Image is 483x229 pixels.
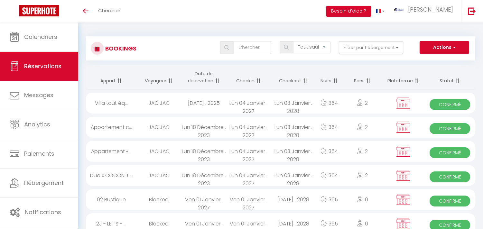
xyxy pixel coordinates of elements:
span: Chercher [98,7,120,14]
span: Hébergement [24,179,64,187]
span: Calendriers [24,33,57,41]
span: Paiements [24,150,54,158]
th: Sort by nights [316,65,343,89]
span: Messages [24,91,53,99]
img: ... [394,8,404,11]
span: Notifications [25,208,61,216]
span: Réservations [24,62,61,70]
th: Sort by booking date [181,65,226,89]
img: Super Booking [19,5,59,16]
th: Sort by channel [382,65,425,89]
th: Sort by people [343,65,382,89]
img: logout [468,7,476,15]
button: Actions [420,41,469,54]
th: Sort by checkout [271,65,316,89]
button: Besoin d'aide ? [326,6,371,17]
th: Sort by status [425,65,475,89]
span: Analytics [24,120,50,128]
button: Filtrer par hébergement [339,41,403,54]
th: Sort by checkin [226,65,271,89]
h3: Bookings [104,41,136,56]
span: [PERSON_NAME] [408,5,453,14]
th: Sort by rentals [86,65,136,89]
th: Sort by guest [136,65,181,89]
input: Chercher [234,41,271,54]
